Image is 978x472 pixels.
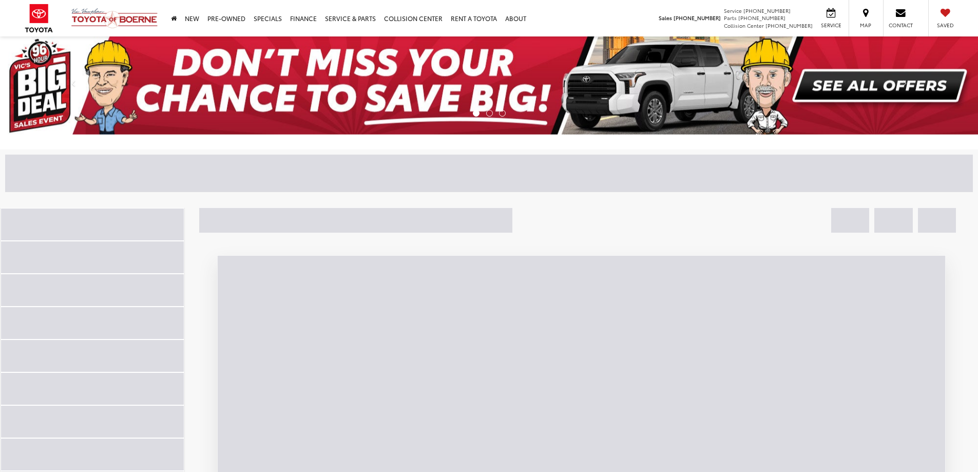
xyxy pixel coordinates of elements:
span: Service [724,7,742,14]
span: Service [819,22,842,29]
img: Vic Vaughan Toyota of Boerne [71,8,158,29]
span: Parts [724,14,737,22]
span: [PHONE_NUMBER] [674,14,721,22]
span: Saved [934,22,956,29]
span: [PHONE_NUMBER] [738,14,785,22]
span: Sales [659,14,672,22]
span: Map [854,22,877,29]
span: [PHONE_NUMBER] [743,7,791,14]
span: Contact [889,22,913,29]
span: [PHONE_NUMBER] [765,22,813,29]
span: Collision Center [724,22,764,29]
